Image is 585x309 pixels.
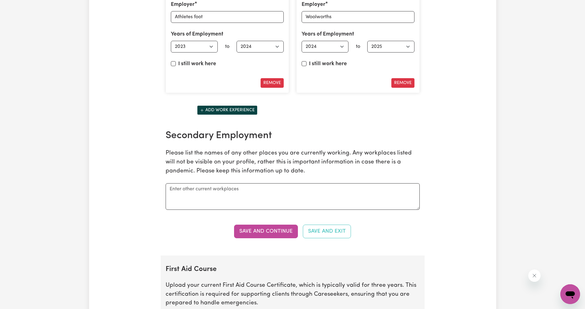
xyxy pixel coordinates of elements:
input: e.g. Regis Care [302,11,414,23]
iframe: Close message [528,269,541,282]
h2: Secondary Employment [166,130,420,142]
span: Need any help? [4,4,37,9]
button: Remove [261,78,284,88]
label: I still work here [309,60,347,68]
button: Save and Exit [303,225,351,238]
button: Add another work experience [197,105,257,115]
iframe: Button to launch messaging window [560,284,580,304]
button: Remove [391,78,414,88]
label: I still work here [178,60,216,68]
h2: First Aid Course [166,265,420,274]
p: Upload your current First Aid Course Certificate, which is typically valid for three years. This ... [166,281,420,308]
button: Save and Continue [234,225,298,238]
label: Employer [171,1,195,9]
input: e.g. Regis Care [171,11,284,23]
span: to [356,44,360,49]
label: Years of Employment [302,30,354,38]
p: Please list the names of any other places you are currently working. Any workplaces listed will n... [166,149,420,176]
span: to [225,44,229,49]
label: Years of Employment [171,30,223,38]
label: Employer [302,1,325,9]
